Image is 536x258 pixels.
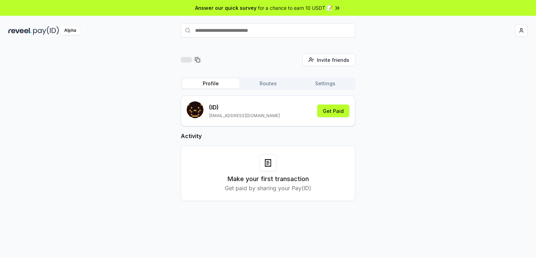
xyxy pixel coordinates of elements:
[303,53,355,66] button: Invite friends
[33,26,59,35] img: pay_id
[239,79,297,88] button: Routes
[209,113,280,119] p: [EMAIL_ADDRESS][DOMAIN_NAME]
[225,184,311,192] p: Get paid by sharing your Pay(ID)
[258,4,333,12] span: for a chance to earn 10 USDT 📝
[317,56,349,64] span: Invite friends
[182,79,239,88] button: Profile
[181,132,355,140] h2: Activity
[228,174,309,184] h3: Make your first transaction
[60,26,80,35] div: Alpha
[209,103,280,112] p: (ID)
[297,79,354,88] button: Settings
[8,26,32,35] img: reveel_dark
[195,4,256,12] span: Answer our quick survey
[317,105,349,117] button: Get Paid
